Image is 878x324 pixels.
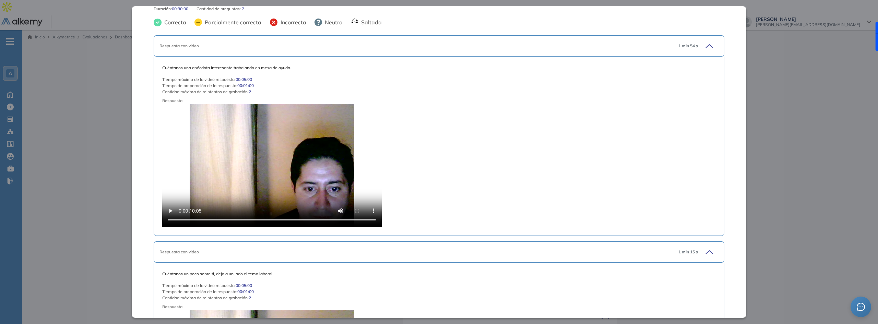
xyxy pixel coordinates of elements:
span: Tiempo de preparación de la respuesta : [162,83,237,89]
span: 00:01:00 [237,83,254,89]
span: 00:01:00 [237,289,254,295]
span: 1 min 15 s [678,249,698,255]
span: Cuéntanos una anécdota interesante trabajando en mesa de ayuda. [162,65,716,71]
span: Tiempo de preparación de la respuesta : [162,289,237,295]
span: message [857,303,865,311]
div: Respuesta con video [159,249,663,255]
span: Cantidad máxima de reintentos de grabación : [162,89,249,95]
span: 2 [249,295,251,301]
span: 2 [249,89,251,95]
span: Tiempo máximo de la video respuesta : [162,76,236,83]
span: 00:05:00 [236,76,252,83]
span: Cantidad máxima de reintentos de grabación : [162,295,249,301]
span: 00:05:00 [236,283,252,289]
span: Respuesta [162,98,661,104]
span: Tiempo máximo de la video respuesta : [162,283,236,289]
span: Respuesta [162,304,661,310]
span: 1 min 54 s [678,43,698,49]
div: Respuesta con video [159,43,663,49]
span: Cuéntanos un poco sobre ti, deja a un lado el tema laboral [162,271,716,277]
